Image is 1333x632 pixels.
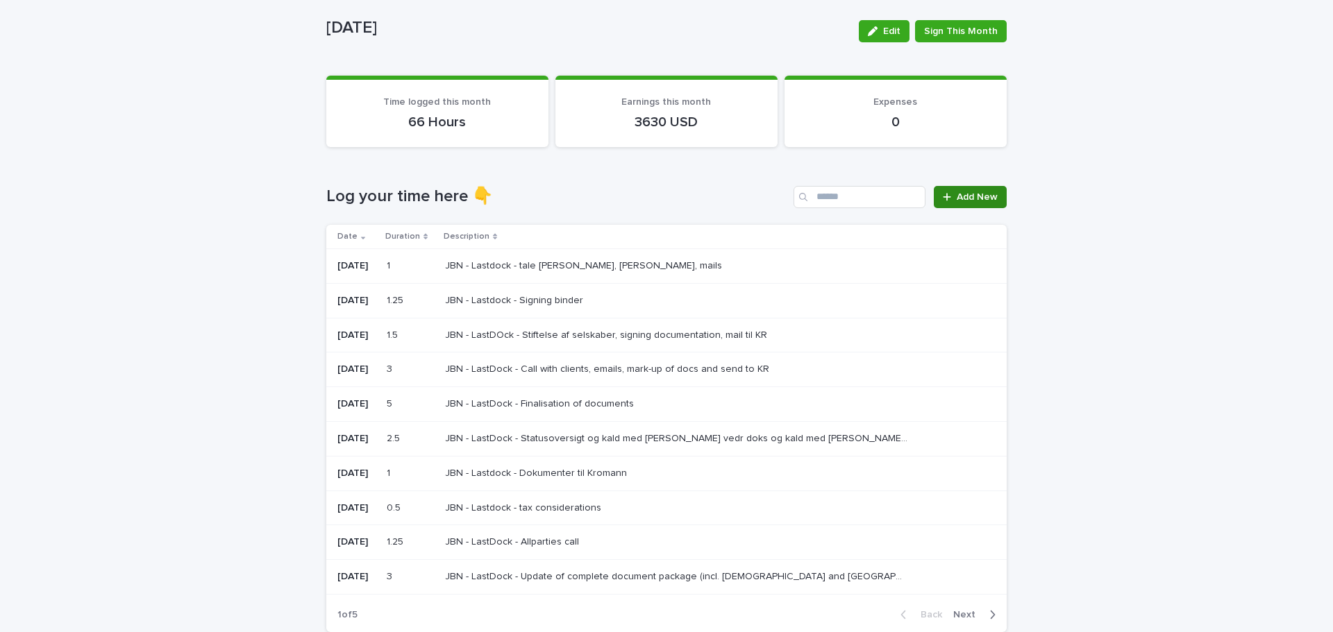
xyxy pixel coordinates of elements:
[621,97,711,107] span: Earnings this month
[387,292,406,307] p: 1.25
[445,361,772,375] p: JBN - LastDock - Call with clients, emails, mark-up of docs and send to KR
[387,465,393,479] p: 1
[934,186,1007,208] a: Add New
[337,364,376,375] p: [DATE]
[387,327,401,341] p: 1.5
[337,468,376,479] p: [DATE]
[445,430,911,445] p: JBN - LastDock - Statusoversigt og kald med [PERSON_NAME] vedr doks og kald med [PERSON_NAME] sen...
[387,257,393,272] p: 1
[326,598,369,632] p: 1 of 5
[387,533,406,548] p: 1.25
[326,560,1007,595] tr: [DATE]33 JBN - LastDock - Update of complete document package (incl. [DEMOGRAPHIC_DATA] and [GEOG...
[859,20,909,42] button: Edit
[326,456,1007,490] tr: [DATE]11 JBN - Lastdock - Dokumenter til KromannJBN - Lastdock - Dokumenter til Kromann
[383,97,491,107] span: Time logged this month
[337,571,376,583] p: [DATE]
[326,387,1007,422] tr: [DATE]55 JBN - LastDock - Finalisation of documentsJBN - LastDock - Finalisation of documents
[326,187,788,207] h1: Log your time here 👇
[444,229,489,244] p: Description
[445,292,586,307] p: JBN - Lastdock - Signing binder
[326,352,1007,387] tr: [DATE]33 JBN - LastDock - Call with clients, emails, mark-up of docs and send to KRJBN - LastDock...
[387,499,403,514] p: 0.5
[445,533,582,548] p: JBN - LastDock - Allparties call
[445,568,911,583] p: JBN - LastDock - Update of complete document package (incl. [DEMOGRAPHIC_DATA] and [GEOGRAPHIC_DA...
[387,361,395,375] p: 3
[326,18,848,38] p: [DATE]
[337,398,376,410] p: [DATE]
[337,502,376,514] p: [DATE]
[337,330,376,341] p: [DATE]
[326,248,1007,283] tr: [DATE]11 JBN - Lastdock - tale [PERSON_NAME], [PERSON_NAME], mailsJBN - Lastdock - tale [PERSON_N...
[387,430,403,445] p: 2.5
[924,24,998,38] span: Sign This Month
[957,192,998,202] span: Add New
[326,490,1007,525] tr: [DATE]0.50.5 JBN - Lastdock - tax considerationsJBN - Lastdock - tax considerations
[326,421,1007,456] tr: [DATE]2.52.5 JBN - LastDock - Statusoversigt og kald med [PERSON_NAME] vedr doks og kald med [PER...
[387,568,395,583] p: 3
[445,327,770,341] p: JBN - LastDOck - Stiftelse af selskaber, signing documentation, mail til KR
[337,433,376,445] p: [DATE]
[343,114,532,130] p: 66 Hours
[445,499,604,514] p: JBN - Lastdock - tax considerations
[912,610,942,620] span: Back
[883,26,900,36] span: Edit
[445,257,725,272] p: JBN - Lastdock - tale [PERSON_NAME], [PERSON_NAME], mails
[385,229,420,244] p: Duration
[948,608,1007,621] button: Next
[953,610,984,620] span: Next
[572,114,761,130] p: 3630 USD
[337,260,376,272] p: [DATE]
[445,395,637,410] p: JBN - LastDock - Finalisation of documents
[326,283,1007,318] tr: [DATE]1.251.25 JBN - Lastdock - Signing binderJBN - Lastdock - Signing binder
[889,608,948,621] button: Back
[794,186,925,208] input: Search
[326,525,1007,560] tr: [DATE]1.251.25 JBN - LastDock - Allparties callJBN - LastDock - Allparties call
[801,114,990,130] p: 0
[337,536,376,548] p: [DATE]
[445,465,630,479] p: JBN - Lastdock - Dokumenter til Kromann
[915,20,1007,42] button: Sign This Month
[873,97,917,107] span: Expenses
[387,395,395,410] p: 5
[337,295,376,307] p: [DATE]
[337,229,358,244] p: Date
[326,318,1007,352] tr: [DATE]1.51.5 JBN - LastDOck - Stiftelse af selskaber, signing documentation, mail til KRJBN - Las...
